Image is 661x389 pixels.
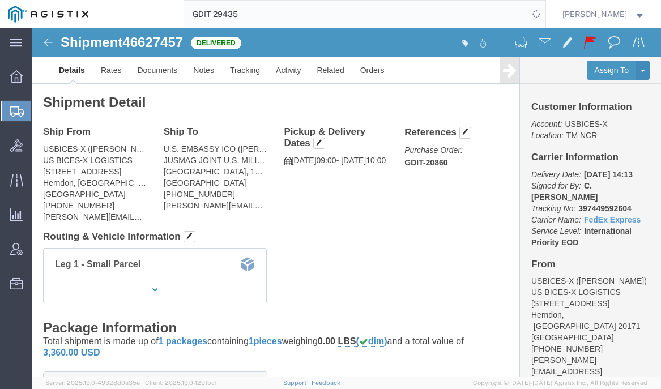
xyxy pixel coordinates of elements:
input: Search for shipment number, reference number [184,1,528,28]
img: logo [8,6,88,23]
span: Server: 2025.19.0-49328d0a35e [45,379,140,386]
span: Copyright © [DATE]-[DATE] Agistix Inc., All Rights Reserved [473,378,647,388]
a: Support [283,379,312,386]
span: Client: 2025.19.0-129fbcf [145,379,217,386]
span: Andrew Wacyra [562,8,627,20]
iframe: FS Legacy Container [32,28,661,377]
button: [PERSON_NAME] [562,7,646,21]
a: Feedback [312,379,340,386]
